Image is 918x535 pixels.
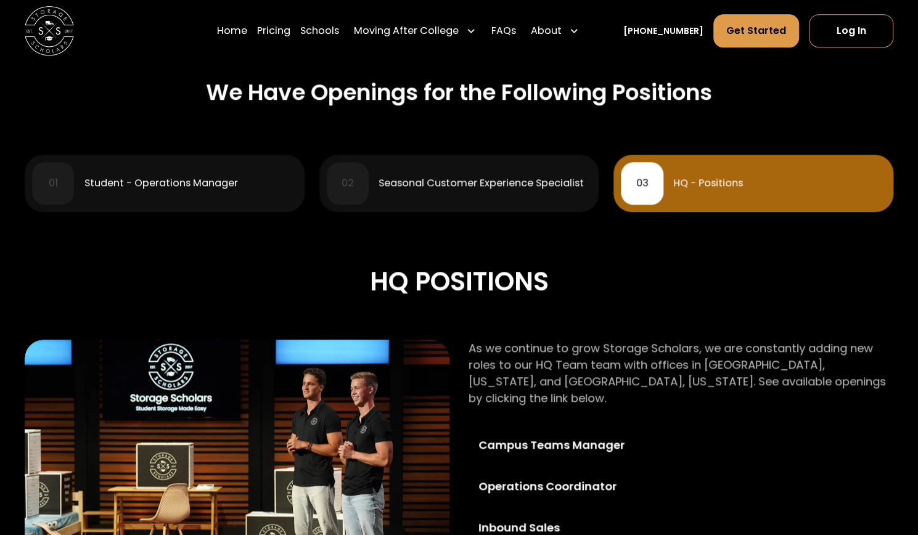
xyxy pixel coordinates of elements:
a: [PHONE_NUMBER] [623,25,703,38]
div: Student - Operations Manager [84,178,238,188]
a: FAQs [491,14,515,48]
div: Moving After College [354,23,459,38]
p: As we continue to grow Storage Scholars, we are constantly adding new roles to our HQ Team team w... [469,340,893,406]
div: About [526,14,584,48]
img: Storage Scholars main logo [25,6,74,55]
a: Pricing [257,14,290,48]
a: Log In [809,14,893,47]
a: Get Started [713,14,799,47]
div: Operations Coordinator [478,478,657,494]
div: 02 [342,178,354,188]
div: 03 [636,178,649,188]
div: Moving After College [349,14,481,48]
h2: We Have Openings for the Following Positions [206,79,712,105]
div: HQ - Positions [673,178,743,188]
a: Campus Teams Manager [469,427,666,463]
a: Schools [300,14,339,48]
div: 01 [49,178,58,188]
a: Operations Coordinator [469,468,666,504]
div: Seasonal Customer Experience Specialist [379,178,584,188]
a: Home [217,14,247,48]
div: HQ Positions [25,261,893,303]
div: About [531,23,562,38]
div: Campus Teams Manager [478,436,657,453]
